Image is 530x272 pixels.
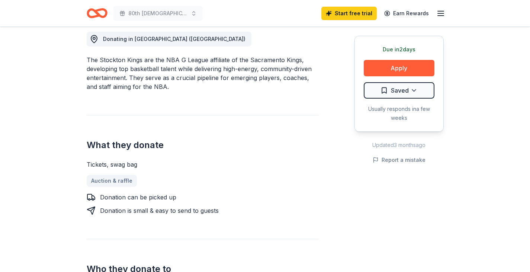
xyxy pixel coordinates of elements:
div: Due in 2 days [364,45,434,54]
div: Donation is small & easy to send to guests [100,206,219,215]
span: Donating in [GEOGRAPHIC_DATA] ([GEOGRAPHIC_DATA]) [103,36,245,42]
div: Donation can be picked up [100,193,176,202]
a: Home [87,4,107,22]
a: Earn Rewards [380,7,433,20]
div: Updated 3 months ago [354,141,444,150]
span: Saved [391,86,409,95]
button: 80th [DEMOGRAPHIC_DATA] Anniversary [113,6,203,21]
div: Usually responds in a few weeks [364,105,434,122]
h2: What they donate [87,139,319,151]
button: Apply [364,60,434,76]
span: 80th [DEMOGRAPHIC_DATA] Anniversary [128,9,188,18]
button: Report a mistake [373,156,425,164]
a: Start free trial [321,7,377,20]
button: Saved [364,82,434,99]
div: The Stockton Kings are the NBA G League affiliate of the Sacramento Kings, developing top basketb... [87,55,319,91]
a: Auction & raffle [87,175,137,187]
div: Tickets, swag bag [87,160,319,169]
